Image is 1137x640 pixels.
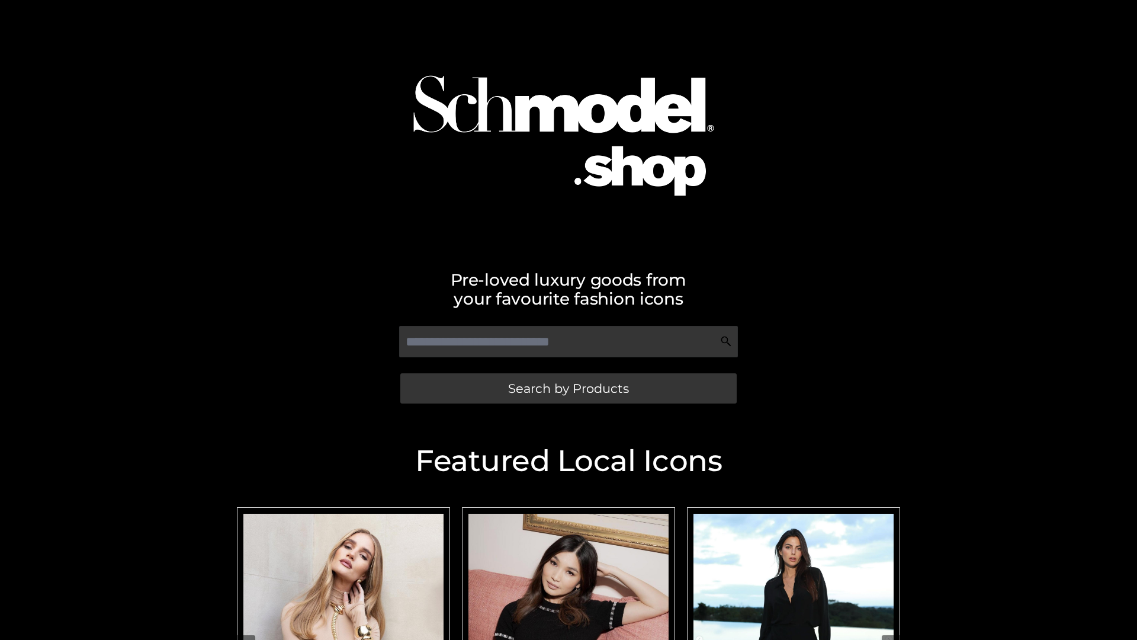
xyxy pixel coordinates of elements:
a: Search by Products [400,373,737,404]
span: Search by Products [508,382,629,395]
h2: Featured Local Icons​ [231,446,906,476]
img: Search Icon [720,335,732,347]
h2: Pre-loved luxury goods from your favourite fashion icons [231,270,906,308]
